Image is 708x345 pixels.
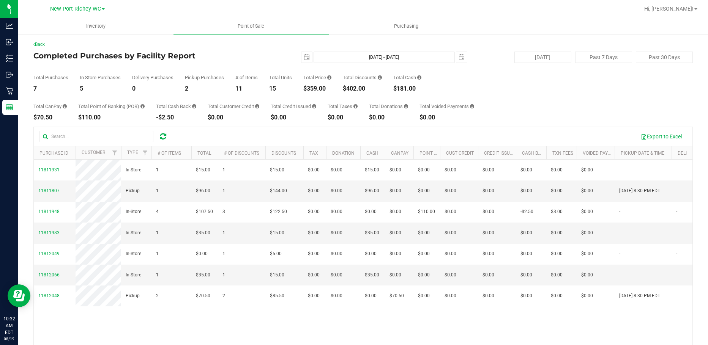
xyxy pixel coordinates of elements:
span: $0.00 [308,229,320,237]
i: Sum of the cash-back amounts from rounded-up electronic payments for all purchases in the date ra... [192,104,196,109]
span: In-Store [126,166,141,174]
span: 11811931 [38,167,60,172]
div: 5 [80,86,121,92]
span: 1 [222,271,225,279]
a: Type [127,150,138,155]
span: Pickup [126,187,140,194]
button: Past 7 Days [575,52,632,63]
div: Delivery Purchases [132,75,173,80]
h4: Completed Purchases by Facility Report [33,52,253,60]
span: $0.00 [445,229,456,237]
a: Purchasing [329,18,484,34]
p: 10:32 AM EDT [3,315,15,336]
span: $0.00 [581,292,593,300]
a: Point of Sale [173,18,329,34]
button: Past 30 Days [636,52,693,63]
span: $0.00 [520,229,532,237]
span: $0.00 [551,229,563,237]
div: 11 [235,86,258,92]
button: [DATE] [514,52,571,63]
span: $0.00 [331,166,342,174]
span: 2 [156,292,159,300]
span: $0.00 [331,208,342,215]
span: $0.00 [445,271,456,279]
span: $0.00 [308,187,320,194]
span: -$2.50 [520,208,533,215]
span: $96.00 [365,187,379,194]
span: - [619,250,620,257]
span: $0.00 [483,187,494,194]
span: $0.00 [551,292,563,300]
span: $70.50 [196,292,210,300]
inline-svg: Inventory [6,55,13,62]
a: Total [197,151,211,156]
inline-svg: Reports [6,103,13,111]
span: $0.00 [581,271,593,279]
span: In-Store [126,229,141,237]
span: $35.00 [196,271,210,279]
a: Filter [139,146,151,159]
div: 15 [269,86,292,92]
span: - [676,292,677,300]
span: 1 [156,229,159,237]
span: - [619,271,620,279]
div: Total Taxes [328,104,358,109]
a: Txn Fees [552,151,573,156]
span: $0.00 [483,229,494,237]
div: $181.00 [393,86,421,92]
div: Total Cash [393,75,421,80]
span: 11812049 [38,251,60,256]
span: $0.00 [331,292,342,300]
inline-svg: Analytics [6,22,13,30]
span: 1 [222,229,225,237]
span: $15.00 [270,229,284,237]
div: 0 [132,86,173,92]
span: $0.00 [365,250,377,257]
span: $0.00 [418,166,430,174]
div: $0.00 [208,114,259,121]
span: $0.00 [581,250,593,257]
div: Total CanPay [33,104,67,109]
i: Sum of the total prices of all purchases in the date range. [327,75,331,80]
a: Customer [82,150,105,155]
span: $0.00 [520,250,532,257]
div: Total Point of Banking (POB) [78,104,145,109]
span: $0.00 [308,292,320,300]
div: $70.50 [33,114,67,121]
span: $15.00 [270,166,284,174]
div: In Store Purchases [80,75,121,80]
span: $0.00 [389,166,401,174]
button: Export to Excel [636,130,687,143]
span: $0.00 [520,166,532,174]
span: - [619,166,620,174]
span: $107.50 [196,208,213,215]
i: Sum of all round-up-to-next-dollar total price adjustments for all purchases in the date range. [404,104,408,109]
span: In-Store [126,250,141,257]
span: $70.50 [389,292,404,300]
div: Total Donations [369,104,408,109]
a: Filter [109,146,121,159]
span: 11811948 [38,209,60,214]
span: $0.00 [418,271,430,279]
span: $0.00 [445,208,456,215]
span: $35.00 [196,229,210,237]
span: 1 [156,166,159,174]
span: Point of Sale [227,23,274,30]
span: 3 [222,208,225,215]
span: 4 [156,208,159,215]
a: Voided Payment [583,151,620,156]
a: Credit Issued [484,151,516,156]
span: $0.00 [308,208,320,215]
div: Total Price [303,75,331,80]
span: $0.00 [308,166,320,174]
div: Total Discounts [343,75,382,80]
span: $0.00 [483,292,494,300]
div: Total Purchases [33,75,68,80]
i: Sum of the successful, non-voided point-of-banking payment transactions, both via payment termina... [140,104,145,109]
span: $0.00 [581,229,593,237]
span: select [301,52,312,63]
div: Total Units [269,75,292,80]
span: 1 [156,271,159,279]
span: Hi, [PERSON_NAME]! [644,6,694,12]
span: Inventory [76,23,116,30]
